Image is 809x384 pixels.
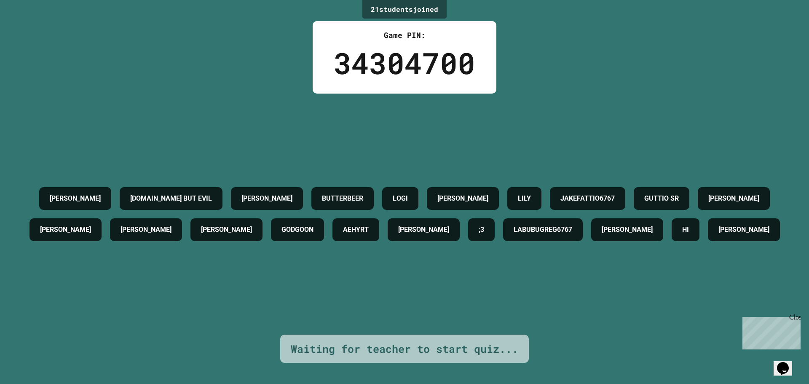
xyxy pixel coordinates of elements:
[281,225,313,235] h4: GODGOON
[682,225,689,235] h4: HI
[718,225,769,235] h4: [PERSON_NAME]
[50,193,101,204] h4: [PERSON_NAME]
[322,193,363,204] h4: BUTTERBEER
[479,225,484,235] h4: ;3
[708,193,759,204] h4: [PERSON_NAME]
[518,193,531,204] h4: LILY
[398,225,449,235] h4: [PERSON_NAME]
[201,225,252,235] h4: [PERSON_NAME]
[130,193,212,204] h4: [DOMAIN_NAME] BUT EVIL
[774,350,801,376] iframe: chat widget
[40,225,91,235] h4: [PERSON_NAME]
[560,193,615,204] h4: JAKEFATTIO6767
[514,225,572,235] h4: LABUBUGREG6767
[602,225,653,235] h4: [PERSON_NAME]
[291,341,518,357] div: Waiting for teacher to start quiz...
[334,30,475,41] div: Game PIN:
[241,193,292,204] h4: [PERSON_NAME]
[334,41,475,85] div: 34304700
[437,193,488,204] h4: [PERSON_NAME]
[121,225,171,235] h4: [PERSON_NAME]
[393,193,408,204] h4: LOGI
[739,314,801,349] iframe: chat widget
[343,225,369,235] h4: AEHYRT
[644,193,679,204] h4: GUTTIO SR
[3,3,58,54] div: Chat with us now!Close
